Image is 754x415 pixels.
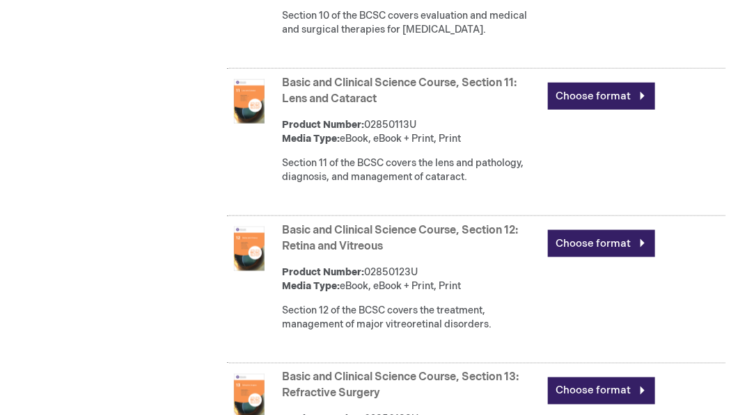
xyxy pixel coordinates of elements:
strong: Media Type: [283,280,340,292]
a: Basic and Clinical Science Course, Section 13: Refractive Surgery [283,371,519,400]
div: Section 11 of the BCSC covers the lens and pathology, diagnosis, and management of cataract. [283,156,541,184]
a: Choose format [548,377,655,405]
strong: Product Number: [283,266,365,278]
a: Basic and Clinical Science Course, Section 12: Retina and Vitreous [283,224,519,253]
div: Section 12 of the BCSC covers the treatment, management of major vitreoretinal disorders. [283,304,541,332]
a: Choose format [548,230,655,257]
div: 02850113U eBook, eBook + Print, Print [283,118,541,146]
div: Section 10 of the BCSC covers evaluation and medical and surgical therapies for [MEDICAL_DATA]. [283,9,541,37]
img: Basic and Clinical Science Course, Section 12: Retina and Vitreous [227,227,272,271]
img: Basic and Clinical Science Course, Section 11: Lens and Cataract [227,79,272,124]
strong: Product Number: [283,119,365,131]
div: 02850123U eBook, eBook + Print, Print [283,266,541,293]
a: Choose format [548,83,655,110]
strong: Media Type: [283,133,340,145]
a: Basic and Clinical Science Course, Section 11: Lens and Cataract [283,76,517,106]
